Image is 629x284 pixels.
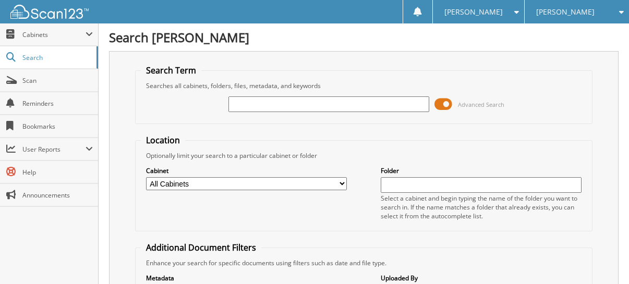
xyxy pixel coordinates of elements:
label: Folder [381,166,582,175]
span: User Reports [22,145,86,154]
label: Uploaded By [381,274,582,282]
span: Bookmarks [22,122,93,131]
div: Searches all cabinets, folders, files, metadata, and keywords [141,81,587,90]
span: [PERSON_NAME] [444,9,503,15]
span: Advanced Search [458,101,504,108]
label: Cabinet [146,166,347,175]
h1: Search [PERSON_NAME] [109,29,619,46]
div: Optionally limit your search to a particular cabinet or folder [141,151,587,160]
div: Select a cabinet and begin typing the name of the folder you want to search in. If the name match... [381,194,582,220]
span: Cabinets [22,30,86,39]
span: [PERSON_NAME] [536,9,595,15]
span: Announcements [22,191,93,200]
legend: Additional Document Filters [141,242,261,253]
span: Reminders [22,99,93,108]
div: Enhance your search for specific documents using filters such as date and file type. [141,258,587,267]
span: Help [22,168,93,177]
span: Scan [22,76,93,85]
legend: Location [141,134,185,146]
label: Metadata [146,274,347,282]
legend: Search Term [141,65,201,76]
img: scan123-logo-white.svg [10,5,89,19]
span: Search [22,53,91,62]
